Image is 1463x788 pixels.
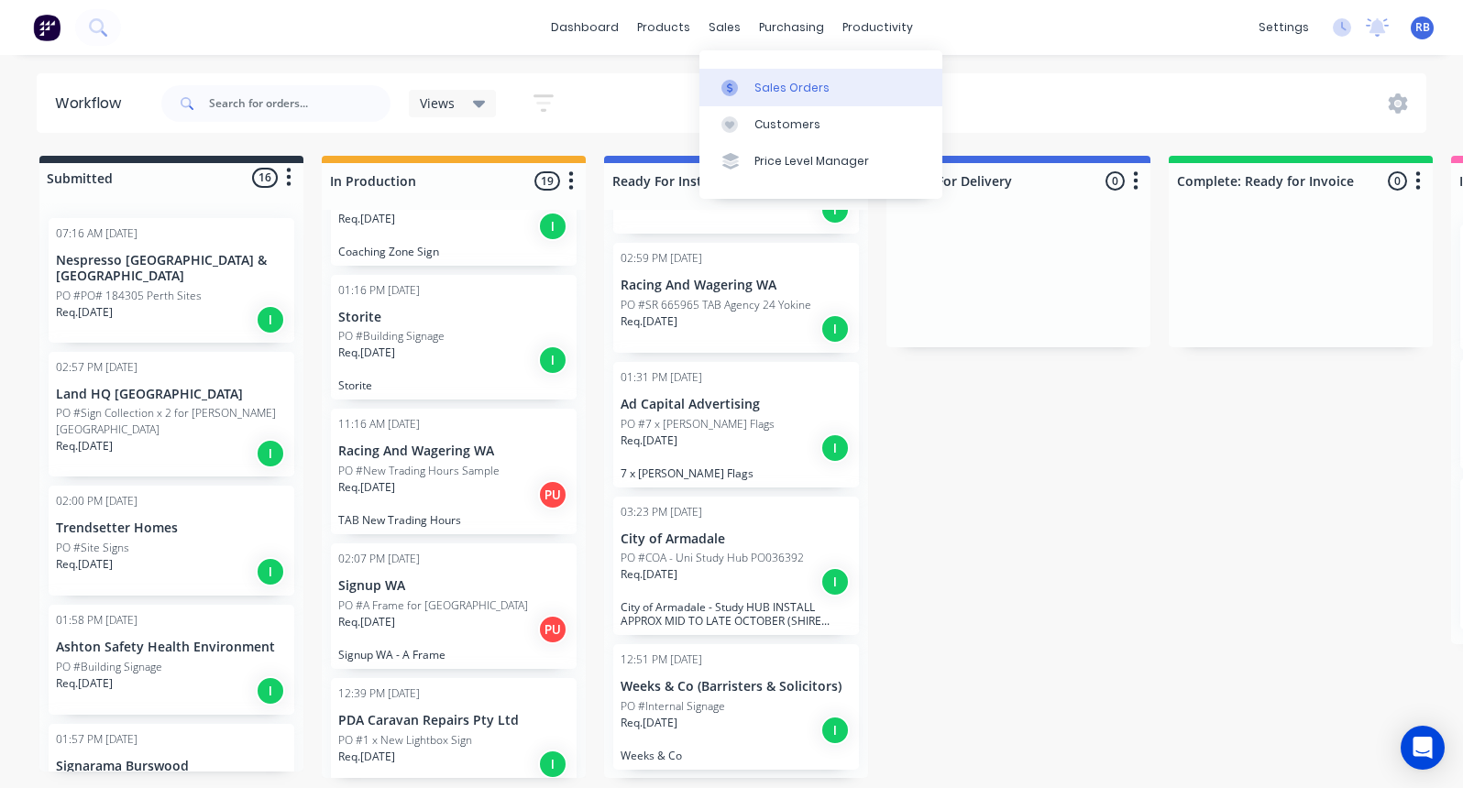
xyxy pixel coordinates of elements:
[338,513,569,527] p: TAB New Trading Hours
[338,211,395,227] p: Req. [DATE]
[613,644,859,770] div: 12:51 PM [DATE]Weeks & Co (Barristers & Solicitors)PO #Internal SignageReq.[DATE]IWeeks & Co
[699,69,942,105] a: Sales Orders
[754,116,820,133] div: Customers
[1249,14,1318,41] div: settings
[56,405,287,438] p: PO #Sign Collection x 2 for [PERSON_NAME][GEOGRAPHIC_DATA]
[538,615,567,644] div: PU
[338,685,420,702] div: 12:39 PM [DATE]
[338,282,420,299] div: 01:16 PM [DATE]
[621,531,852,547] p: City of Armadale
[750,14,833,41] div: purchasing
[338,378,569,392] p: Storite
[338,443,569,459] p: Racing And Wagering WA
[820,314,850,344] div: I
[56,493,137,509] div: 02:00 PM [DATE]
[338,463,500,479] p: PO #New Trading Hours Sample
[621,313,677,330] p: Req. [DATE]
[621,600,852,628] p: City of Armadale - Study HUB INSTALL APPROX MID TO LATE OCTOBER (SHIRE DELAYS) CAM TO UPDATE
[33,14,60,41] img: Factory
[538,750,567,779] div: I
[621,466,852,480] p: 7 x [PERSON_NAME] Flags
[56,387,287,402] p: Land HQ [GEOGRAPHIC_DATA]
[331,409,577,534] div: 11:16 AM [DATE]Racing And Wagering WAPO #New Trading Hours SampleReq.[DATE]PUTAB New Trading Hours
[338,551,420,567] div: 02:07 PM [DATE]
[820,195,850,224] div: I
[338,416,420,432] div: 11:16 AM [DATE]
[338,310,569,325] p: Storite
[338,614,395,630] p: Req. [DATE]
[613,362,859,487] div: 01:31 PM [DATE]Ad Capital AdvertisingPO #7 x [PERSON_NAME] FlagsReq.[DATE]I7 x [PERSON_NAME] Flags
[56,304,113,321] p: Req. [DATE]
[56,520,287,536] p: Trendsetter Homes
[699,106,942,143] a: Customers
[331,678,577,788] div: 12:39 PM [DATE]PDA Caravan Repairs Pty LtdPO #1 x New Lightbox SignReq.[DATE]I
[754,153,869,170] div: Price Level Manager
[55,93,130,115] div: Workflow
[56,253,287,284] p: Nespresso [GEOGRAPHIC_DATA] & [GEOGRAPHIC_DATA]
[542,14,628,41] a: dashboard
[1415,19,1430,36] span: RB
[621,297,811,313] p: PO #SR 665965 TAB Agency 24 Yokine
[56,556,113,573] p: Req. [DATE]
[331,543,577,669] div: 02:07 PM [DATE]Signup WAPO #A Frame for [GEOGRAPHIC_DATA]Req.[DATE]PUSignup WA - A Frame
[331,275,577,400] div: 01:16 PM [DATE]StoritePO #Building SignageReq.[DATE]IStorite
[338,328,445,345] p: PO #Building Signage
[56,731,137,748] div: 01:57 PM [DATE]
[621,698,725,715] p: PO #Internal Signage
[49,218,294,343] div: 07:16 AM [DATE]Nespresso [GEOGRAPHIC_DATA] & [GEOGRAPHIC_DATA]PO #PO# 184305 Perth SitesReq.[DATE]I
[338,345,395,361] p: Req. [DATE]
[56,288,202,304] p: PO #PO# 184305 Perth Sites
[49,486,294,596] div: 02:00 PM [DATE]Trendsetter HomesPO #Site SignsReq.[DATE]I
[621,278,852,293] p: Racing And Wagering WA
[256,557,285,586] div: I
[699,14,750,41] div: sales
[56,675,113,692] p: Req. [DATE]
[420,93,455,113] span: Views
[621,550,804,566] p: PO #COA - Uni Study Hub PO036392
[621,432,677,449] p: Req. [DATE]
[256,439,285,468] div: I
[613,243,859,353] div: 02:59 PM [DATE]Racing And Wagering WAPO #SR 665965 TAB Agency 24 YokineReq.[DATE]I
[56,659,162,675] p: PO #Building Signage
[209,85,390,122] input: Search for orders...
[621,369,702,386] div: 01:31 PM [DATE]
[56,359,137,376] div: 02:57 PM [DATE]
[754,80,830,96] div: Sales Orders
[820,433,850,463] div: I
[621,416,775,432] p: PO #7 x [PERSON_NAME] Flags
[1401,726,1445,770] div: Open Intercom Messenger
[49,605,294,715] div: 01:58 PM [DATE]Ashton Safety Health EnvironmentPO #Building SignageReq.[DATE]I
[621,504,702,520] div: 03:23 PM [DATE]
[338,597,528,614] p: PO #A Frame for [GEOGRAPHIC_DATA]
[628,14,699,41] div: products
[56,640,287,655] p: Ashton Safety Health Environment
[621,250,702,267] div: 02:59 PM [DATE]
[56,438,113,454] p: Req. [DATE]
[338,749,395,765] p: Req. [DATE]
[338,245,569,258] p: Coaching Zone Sign
[338,479,395,496] p: Req. [DATE]
[538,212,567,241] div: I
[699,143,942,180] a: Price Level Manager
[613,497,859,636] div: 03:23 PM [DATE]City of ArmadalePO #COA - Uni Study Hub PO036392Req.[DATE]ICity of Armadale - Stud...
[256,305,285,334] div: I
[820,567,850,596] div: I
[338,578,569,594] p: Signup WA
[338,648,569,662] p: Signup WA - A Frame
[833,14,922,41] div: productivity
[56,540,129,556] p: PO #Site Signs
[621,651,702,668] div: 12:51 PM [DATE]
[621,715,677,731] p: Req. [DATE]
[338,732,472,749] p: PO #1 x New Lightbox Sign
[621,397,852,412] p: Ad Capital Advertising
[621,749,852,762] p: Weeks & Co
[56,225,137,242] div: 07:16 AM [DATE]
[49,352,294,477] div: 02:57 PM [DATE]Land HQ [GEOGRAPHIC_DATA]PO #Sign Collection x 2 for [PERSON_NAME][GEOGRAPHIC_DATA...
[820,716,850,745] div: I
[338,713,569,728] p: PDA Caravan Repairs Pty Ltd
[56,612,137,629] div: 01:58 PM [DATE]
[621,566,677,583] p: Req. [DATE]
[621,679,852,695] p: Weeks & Co (Barristers & Solicitors)
[256,676,285,706] div: I
[538,480,567,509] div: PU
